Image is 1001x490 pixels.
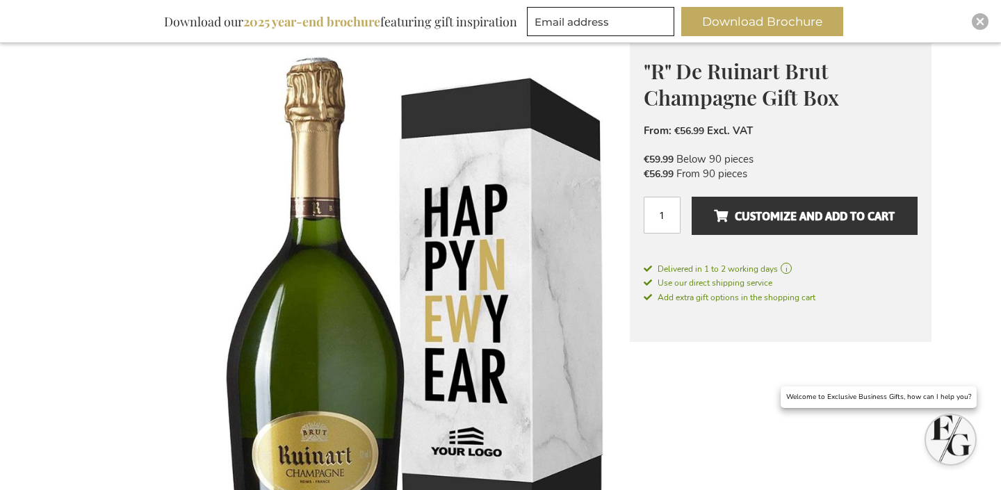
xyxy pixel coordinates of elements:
[644,263,918,275] a: Delivered in 1 to 2 working days
[644,197,681,234] input: Qty
[527,7,678,40] form: marketing offers and promotions
[644,292,815,303] span: Add extra gift options in the shopping cart
[644,277,772,288] span: Use our direct shipping service
[644,152,918,167] li: Below 90 pieces
[714,205,895,227] span: Customize and add to cart
[644,168,674,181] span: €56.99
[644,290,918,304] a: Add extra gift options in the shopping cart
[527,7,674,36] input: Email address
[707,124,753,138] span: Excl. VAT
[644,57,839,112] span: "R" De Ruinart Brut Champagne Gift Box
[243,13,380,30] b: 2025 year-end brochure
[692,197,918,235] button: Customize and add to cart
[681,7,843,36] button: Download Brochure
[972,13,988,30] div: Close
[976,17,984,26] img: Close
[674,124,704,138] span: €56.99
[644,124,672,138] span: From:
[644,167,918,181] li: From 90 pieces
[644,275,918,290] a: Use our direct shipping service
[644,153,674,166] span: €59.99
[158,7,523,36] div: Download our featuring gift inspiration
